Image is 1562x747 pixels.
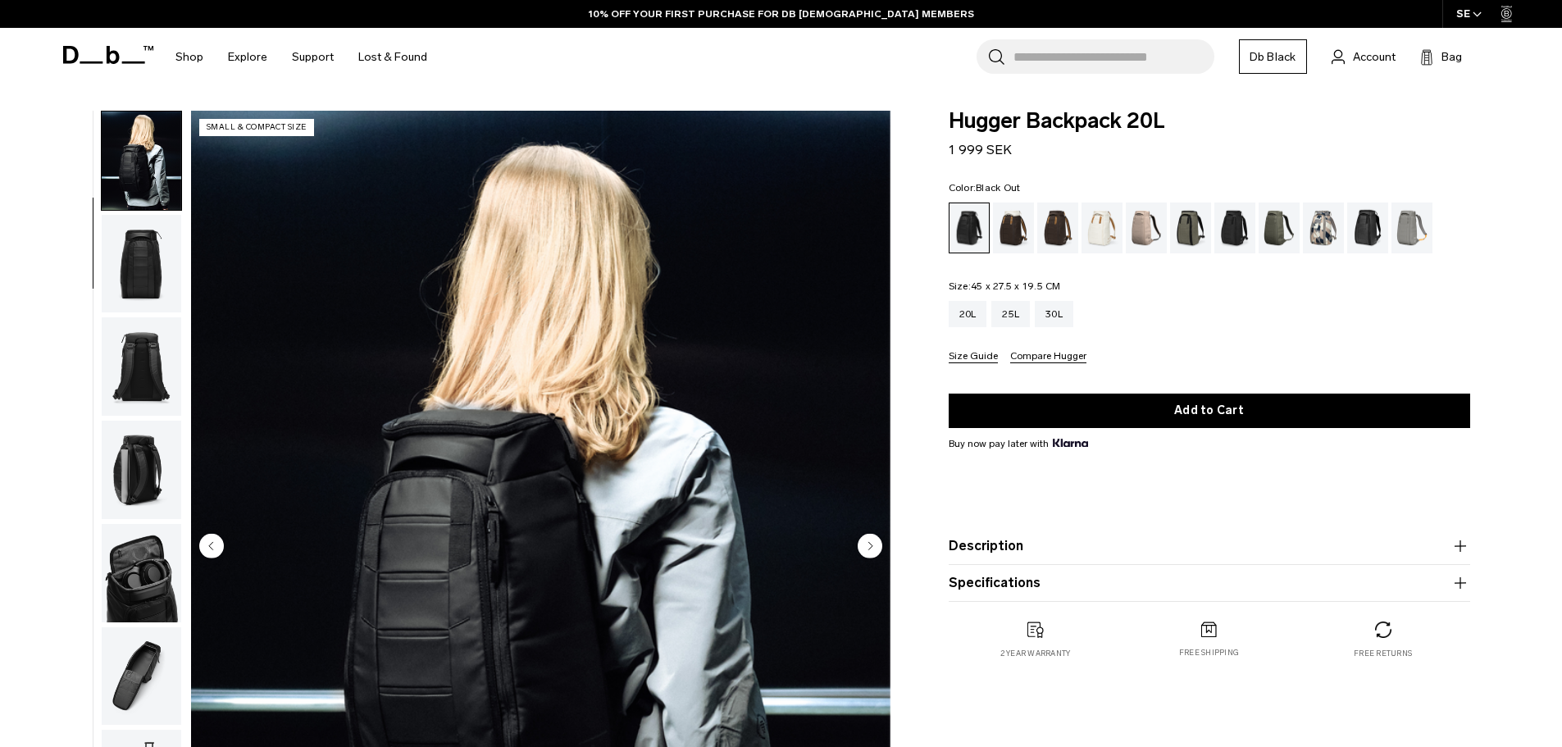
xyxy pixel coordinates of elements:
button: Specifications [949,573,1470,593]
p: Free returns [1354,648,1412,659]
button: Hugger Backpack 20L Black Out [101,626,182,727]
a: Shop [175,28,203,86]
button: Previous slide [199,533,224,561]
img: Hugger Backpack 20L Black Out [102,317,181,416]
nav: Main Navigation [163,28,439,86]
span: Account [1353,48,1396,66]
a: Charcoal Grey [1214,203,1255,253]
button: Hugger Backpack 20L Black Out [101,111,182,211]
button: Hugger Backpack 20L Black Out [101,317,182,417]
button: Bag [1420,47,1462,66]
button: Add to Cart [949,394,1470,428]
p: Small & Compact Size [199,119,314,136]
legend: Size: [949,281,1061,291]
a: Oatmilk [1082,203,1123,253]
a: Cappuccino [993,203,1034,253]
legend: Color: [949,183,1021,193]
span: 45 x 27.5 x 19.5 CM [971,280,1061,292]
span: Bag [1441,48,1462,66]
a: Db Black [1239,39,1307,74]
a: 25L [991,301,1030,327]
a: Reflective Black [1347,203,1388,253]
button: Description [949,536,1470,556]
img: Hugger Backpack 20L Black Out [102,524,181,622]
img: Hugger Backpack 20L Black Out [102,215,181,313]
a: Line Cluster [1303,203,1344,253]
a: 30L [1035,301,1073,327]
p: Free shipping [1179,647,1239,658]
a: 20L [949,301,987,327]
a: Account [1332,47,1396,66]
button: Compare Hugger [1010,351,1086,363]
a: Support [292,28,334,86]
a: Espresso [1037,203,1078,253]
p: 2 year warranty [1000,648,1071,659]
span: 1 999 SEK [949,142,1012,157]
a: Sand Grey [1391,203,1432,253]
button: Next slide [858,533,882,561]
a: 10% OFF YOUR FIRST PURCHASE FOR DB [DEMOGRAPHIC_DATA] MEMBERS [589,7,974,21]
a: Moss Green [1259,203,1300,253]
a: Forest Green [1170,203,1211,253]
button: Size Guide [949,351,998,363]
img: Hugger Backpack 20L Black Out [102,627,181,726]
a: Black Out [949,203,990,253]
span: Hugger Backpack 20L [949,111,1470,132]
button: Hugger Backpack 20L Black Out [101,523,182,623]
img: Hugger Backpack 20L Black Out [102,112,181,210]
a: Fogbow Beige [1126,203,1167,253]
span: Black Out [976,182,1020,194]
img: {"height" => 20, "alt" => "Klarna"} [1053,439,1088,447]
span: Buy now pay later with [949,436,1088,451]
img: Hugger Backpack 20L Black Out [102,421,181,519]
button: Hugger Backpack 20L Black Out [101,420,182,520]
a: Explore [228,28,267,86]
button: Hugger Backpack 20L Black Out [101,214,182,314]
a: Lost & Found [358,28,427,86]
